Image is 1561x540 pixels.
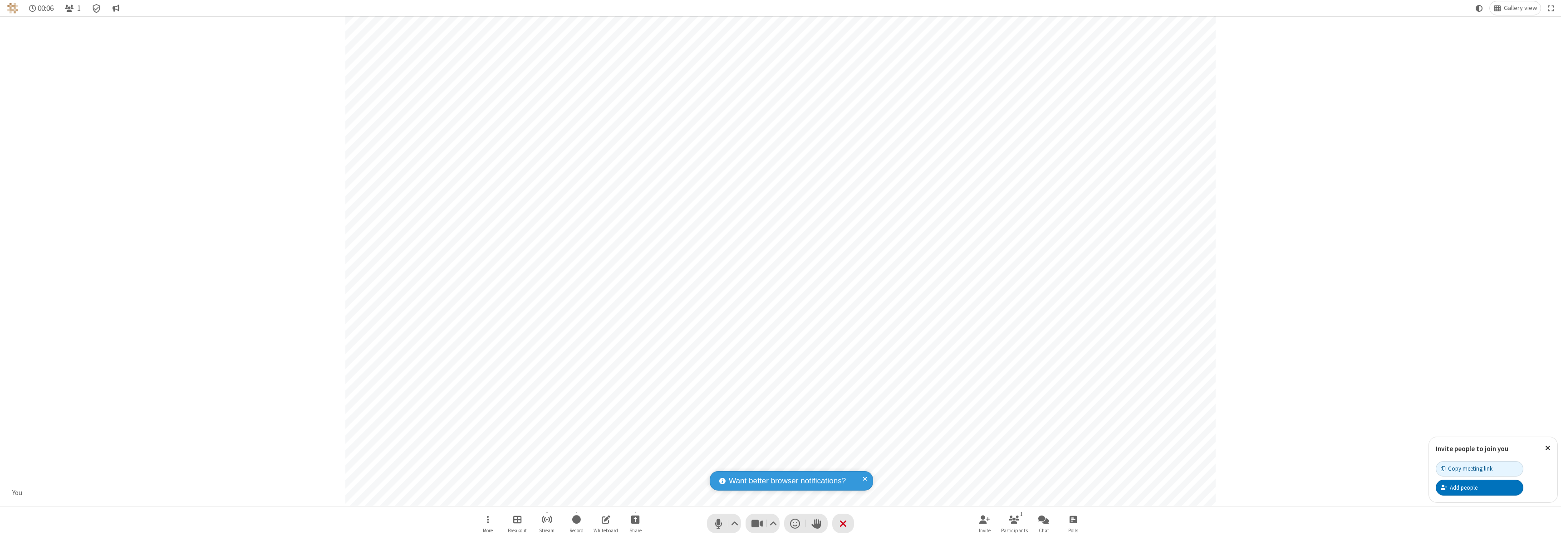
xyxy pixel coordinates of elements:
[729,514,741,533] button: Audio settings
[746,514,780,533] button: Stop video (⌘+Shift+V)
[88,1,105,15] div: Meeting details Encryption enabled
[25,1,58,15] div: Timer
[61,1,84,15] button: Open participant list
[1060,511,1087,536] button: Open poll
[1504,5,1537,12] span: Gallery view
[474,511,501,536] button: Open menu
[1436,480,1523,495] button: Add people
[508,528,527,533] span: Breakout
[767,514,780,533] button: Video setting
[504,511,531,536] button: Manage Breakout Rooms
[979,528,991,533] span: Invite
[1030,511,1057,536] button: Open chat
[1039,528,1049,533] span: Chat
[108,1,123,15] button: Conversation
[1001,511,1028,536] button: Open participant list
[1436,444,1508,453] label: Invite people to join you
[1538,437,1557,459] button: Close popover
[1472,1,1487,15] button: Using system theme
[592,511,619,536] button: Open shared whiteboard
[784,514,806,533] button: Send a reaction
[539,528,555,533] span: Stream
[483,528,493,533] span: More
[1436,461,1523,477] button: Copy meeting link
[806,514,828,533] button: Raise hand
[1001,528,1028,533] span: Participants
[1544,1,1558,15] button: Fullscreen
[9,488,26,498] div: You
[1068,528,1078,533] span: Polls
[629,528,642,533] span: Share
[1441,464,1492,473] div: Copy meeting link
[729,475,846,487] span: Want better browser notifications?
[7,3,18,14] img: QA Selenium DO NOT DELETE OR CHANGE
[563,511,590,536] button: Start recording
[707,514,741,533] button: Mute (⌘+Shift+A)
[38,4,54,13] span: 00:06
[971,511,998,536] button: Invite participants (⌘+Shift+I)
[594,528,618,533] span: Whiteboard
[622,511,649,536] button: Start sharing
[832,514,854,533] button: End or leave meeting
[77,4,81,13] span: 1
[569,528,584,533] span: Record
[533,511,560,536] button: Start streaming
[1490,1,1541,15] button: Change layout
[1018,510,1026,518] div: 1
